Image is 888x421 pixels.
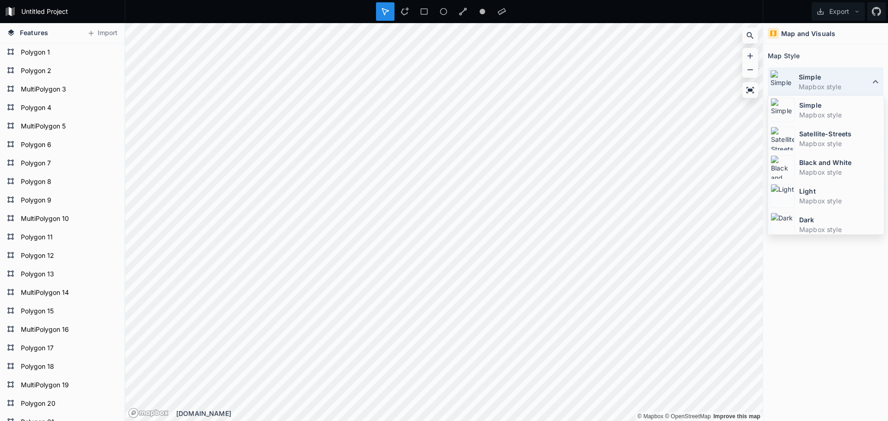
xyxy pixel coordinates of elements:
dt: Dark [799,215,882,225]
img: Satellite-Streets [771,127,795,151]
img: Simple [770,70,794,94]
h4: Map and Visuals [781,29,835,38]
dt: Simple [799,72,870,82]
a: Mapbox [637,413,663,420]
button: Export [812,2,865,21]
dt: Simple [799,100,882,110]
dt: Satellite-Streets [799,129,882,139]
img: Dark [771,213,795,237]
img: Light [771,184,795,208]
h2: Map Style [768,49,800,63]
dd: Mapbox style [799,196,882,206]
a: Mapbox logo [128,408,169,418]
a: OpenStreetMap [665,413,711,420]
div: [DOMAIN_NAME] [176,409,763,418]
dt: Light [799,186,882,196]
dd: Mapbox style [799,167,882,177]
img: Black and White [771,155,795,179]
span: Features [20,28,48,37]
dd: Mapbox style [799,82,870,92]
dt: Black and White [799,158,882,167]
a: Map feedback [713,413,760,420]
dd: Mapbox style [799,139,882,148]
button: Import [82,26,122,41]
img: Simple [771,98,795,122]
dd: Mapbox style [799,110,882,120]
dd: Mapbox style [799,225,882,234]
